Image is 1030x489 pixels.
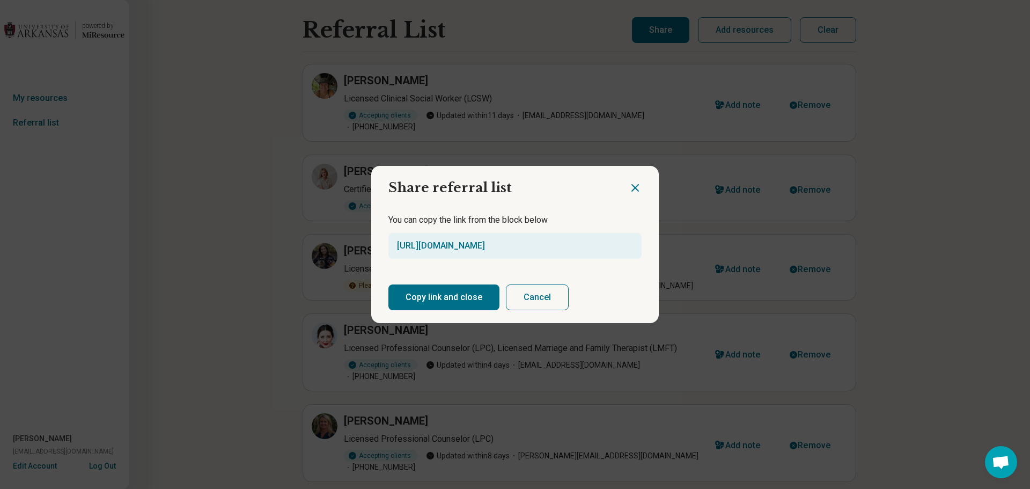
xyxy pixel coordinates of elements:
button: Cancel [506,284,569,310]
button: Copy link and close [388,284,499,310]
p: You can copy the link from the block below [388,214,642,227]
h2: Share referral list [371,166,629,201]
a: [URL][DOMAIN_NAME] [397,240,485,251]
button: Close dialog [629,181,642,194]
